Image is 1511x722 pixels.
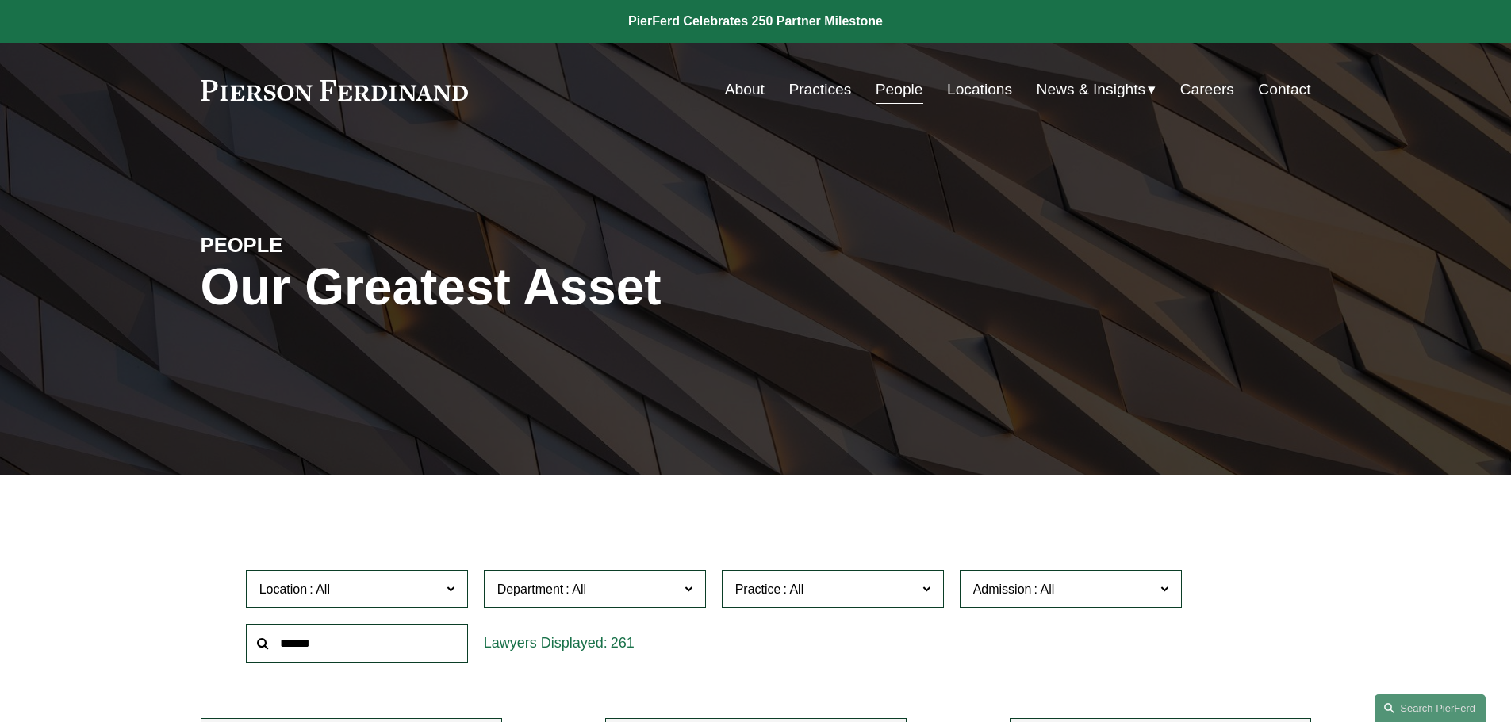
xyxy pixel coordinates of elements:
a: Locations [947,74,1012,105]
span: Admission [973,583,1032,596]
a: Contact [1258,74,1310,105]
span: 261 [611,635,635,651]
span: Department [497,583,564,596]
a: Careers [1180,74,1234,105]
h1: Our Greatest Asset [201,258,941,316]
a: Search this site [1375,694,1486,722]
a: About [725,74,765,105]
span: Location [259,583,308,596]
h4: PEOPLE [201,232,478,258]
a: Practices [788,74,851,105]
span: Practice [735,583,781,596]
span: News & Insights [1037,76,1146,104]
a: People [876,74,923,105]
a: folder dropdown [1037,74,1156,105]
